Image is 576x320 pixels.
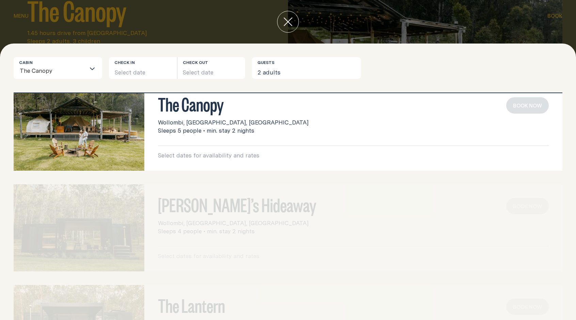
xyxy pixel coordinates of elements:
button: close [277,11,299,33]
span: The Canopy [19,63,53,79]
p: Select dates for availability and rates [158,151,549,159]
label: Guests [257,60,274,65]
button: Select date [109,57,177,79]
button: book now [506,97,549,114]
span: Wollombi, [GEOGRAPHIC_DATA], [GEOGRAPHIC_DATA] [158,118,308,127]
button: Select date [177,57,245,79]
div: Search for option [14,57,102,79]
h3: The Canopy [158,97,549,110]
input: Search for option [53,64,85,79]
span: Sleeps 5 people • min. stay 2 nights [158,127,254,135]
button: 2 adults [252,57,361,79]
